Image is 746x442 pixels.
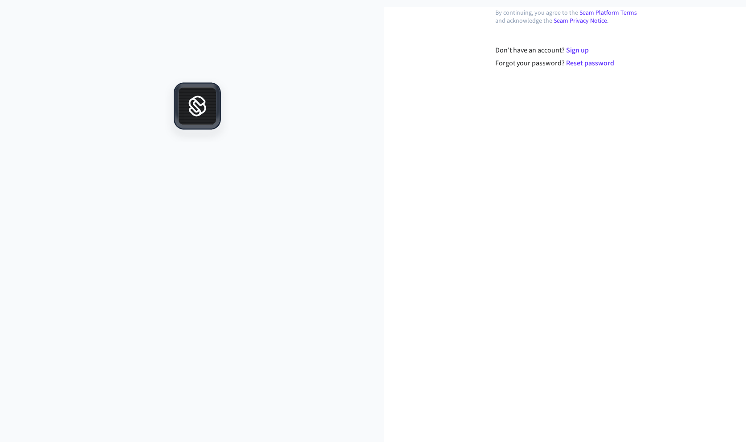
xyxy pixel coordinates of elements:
p: By continuing, you agree to the and acknowledge the . [495,9,645,25]
div: Don't have an account? [495,45,645,56]
a: Seam Privacy Notice [554,16,607,25]
div: Forgot your password? [495,58,645,68]
a: Reset password [566,58,614,68]
a: Seam Platform Terms [579,8,637,17]
a: Sign up [566,45,589,55]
